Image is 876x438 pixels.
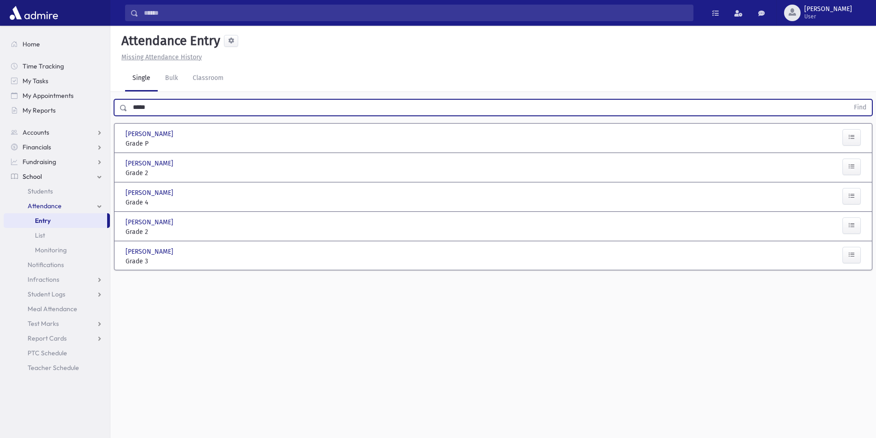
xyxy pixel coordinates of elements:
button: Find [848,100,872,115]
span: School [23,172,42,181]
span: My Tasks [23,77,48,85]
span: Entry [35,216,51,225]
a: Entry [4,213,107,228]
span: Student Logs [28,290,65,298]
a: Missing Attendance History [118,53,202,61]
a: Monitoring [4,243,110,257]
span: Time Tracking [23,62,64,70]
a: List [4,228,110,243]
a: Meal Attendance [4,301,110,316]
span: Grade 3 [126,256,240,266]
u: Missing Attendance History [121,53,202,61]
span: [PERSON_NAME] [126,159,175,168]
a: Bulk [158,66,185,91]
a: Student Logs [4,287,110,301]
a: Accounts [4,125,110,140]
span: Students [28,187,53,195]
span: PTC Schedule [28,349,67,357]
h5: Attendance Entry [118,33,220,49]
a: Home [4,37,110,51]
span: List [35,231,45,239]
span: [PERSON_NAME] [126,247,175,256]
span: Attendance [28,202,62,210]
a: PTC Schedule [4,346,110,360]
span: Notifications [28,261,64,269]
a: Fundraising [4,154,110,169]
span: Grade 4 [126,198,240,207]
span: Grade 2 [126,227,240,237]
a: My Appointments [4,88,110,103]
a: Attendance [4,199,110,213]
a: Time Tracking [4,59,110,74]
a: Notifications [4,257,110,272]
a: Teacher Schedule [4,360,110,375]
span: User [804,13,852,20]
span: Fundraising [23,158,56,166]
a: Classroom [185,66,231,91]
span: Report Cards [28,334,67,342]
span: Home [23,40,40,48]
a: Test Marks [4,316,110,331]
img: AdmirePro [7,4,60,22]
a: Students [4,184,110,199]
a: My Reports [4,103,110,118]
span: Monitoring [35,246,67,254]
span: My Appointments [23,91,74,100]
input: Search [138,5,693,21]
span: My Reports [23,106,56,114]
span: Teacher Schedule [28,364,79,372]
a: My Tasks [4,74,110,88]
a: Infractions [4,272,110,287]
span: [PERSON_NAME] [126,217,175,227]
span: Grade 2 [126,168,240,178]
a: School [4,169,110,184]
a: Report Cards [4,331,110,346]
span: [PERSON_NAME] [126,129,175,139]
a: Financials [4,140,110,154]
span: Financials [23,143,51,151]
span: Test Marks [28,319,59,328]
span: [PERSON_NAME] [126,188,175,198]
span: [PERSON_NAME] [804,6,852,13]
span: Accounts [23,128,49,137]
span: Infractions [28,275,59,284]
a: Single [125,66,158,91]
span: Meal Attendance [28,305,77,313]
span: Grade P [126,139,240,148]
